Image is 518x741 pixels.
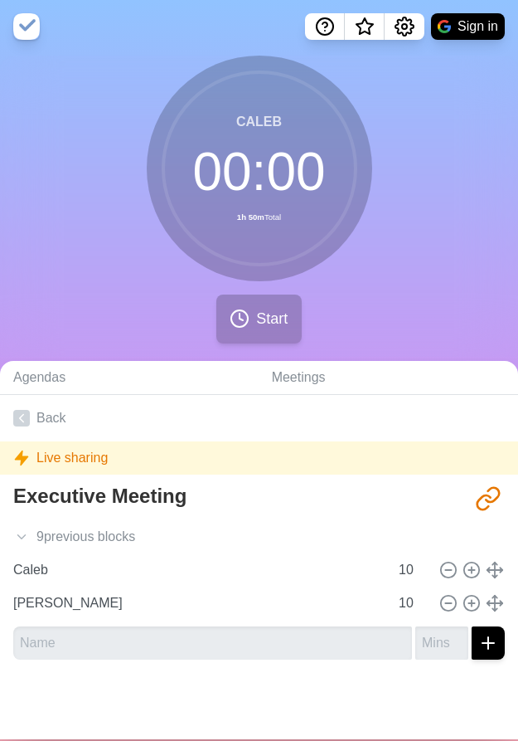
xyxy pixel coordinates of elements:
[472,482,505,515] button: Share link
[305,13,345,40] button: Help
[7,553,389,587] input: Name
[392,553,432,587] input: Mins
[128,527,135,547] span: s
[7,587,389,620] input: Name
[13,626,412,660] input: Name
[385,13,424,40] button: Settings
[13,13,40,40] img: timeblocks logo
[415,626,468,660] input: Mins
[256,308,288,330] span: Start
[259,361,518,395] a: Meetings
[216,295,301,344] button: Start
[438,20,451,33] img: google logo
[392,587,432,620] input: Mins
[431,13,505,40] button: Sign in
[345,13,385,40] button: What’s new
